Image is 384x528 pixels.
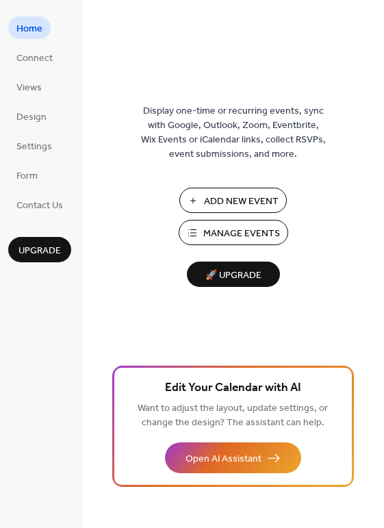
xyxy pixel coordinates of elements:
span: Add New Event [204,194,279,209]
span: Settings [16,140,52,154]
span: Display one-time or recurring events, sync with Google, Outlook, Zoom, Eventbrite, Wix Events or ... [141,104,326,162]
span: Upgrade [18,244,61,258]
button: Upgrade [8,237,71,262]
a: Settings [8,134,60,157]
button: Add New Event [179,188,287,213]
span: Views [16,81,42,95]
a: Design [8,105,55,127]
a: Home [8,16,51,39]
span: Form [16,169,38,184]
a: Views [8,75,50,98]
span: Open AI Assistant [185,452,261,466]
a: Form [8,164,46,186]
button: Manage Events [179,220,288,245]
span: Home [16,22,42,36]
span: Contact Us [16,199,63,213]
span: Manage Events [203,227,280,241]
span: 🚀 Upgrade [195,266,272,285]
button: Open AI Assistant [165,442,301,473]
button: 🚀 Upgrade [187,262,280,287]
span: Want to adjust the layout, update settings, or change the design? The assistant can help. [138,399,328,432]
a: Contact Us [8,193,71,216]
span: Connect [16,51,53,66]
span: Design [16,110,47,125]
span: Edit Your Calendar with AI [165,379,301,398]
a: Connect [8,46,61,68]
